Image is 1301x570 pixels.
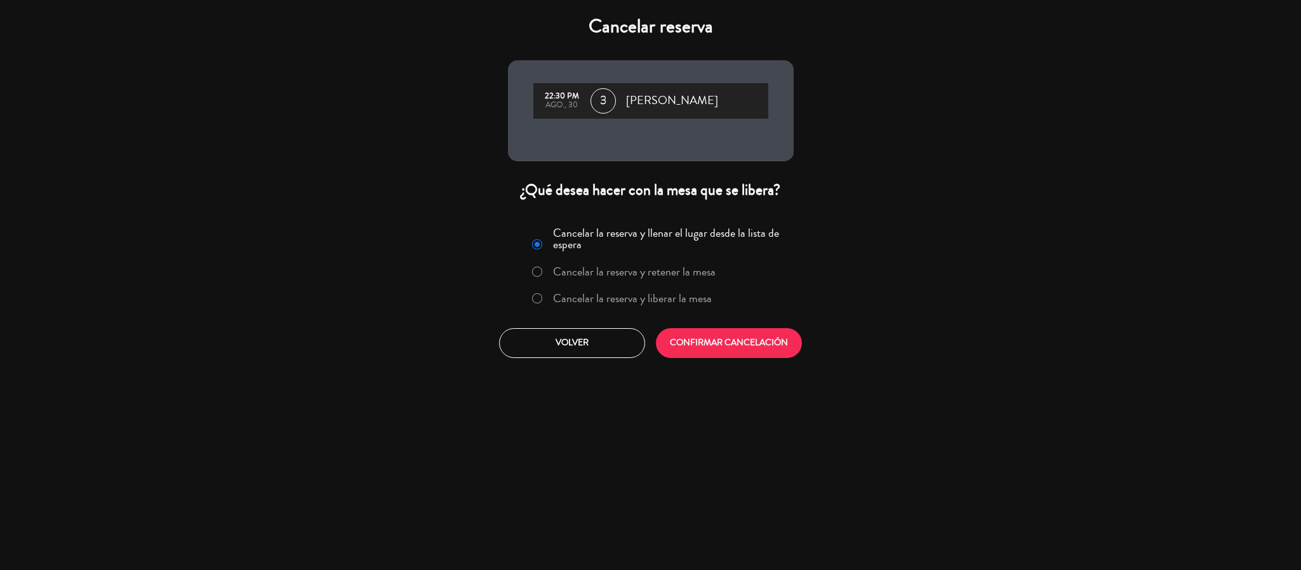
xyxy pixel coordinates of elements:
span: 3 [590,88,616,114]
span: [PERSON_NAME] [626,91,718,110]
div: ago., 30 [540,101,584,110]
div: 22:30 PM [540,92,584,101]
label: Cancelar la reserva y liberar la mesa [553,293,712,304]
button: Volver [499,328,645,358]
h4: Cancelar reserva [508,15,794,38]
label: Cancelar la reserva y llenar el lugar desde la lista de espera [553,227,785,250]
label: Cancelar la reserva y retener la mesa [553,266,716,277]
div: ¿Qué desea hacer con la mesa que se libera? [508,180,794,200]
button: CONFIRMAR CANCELACIÓN [656,328,802,358]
